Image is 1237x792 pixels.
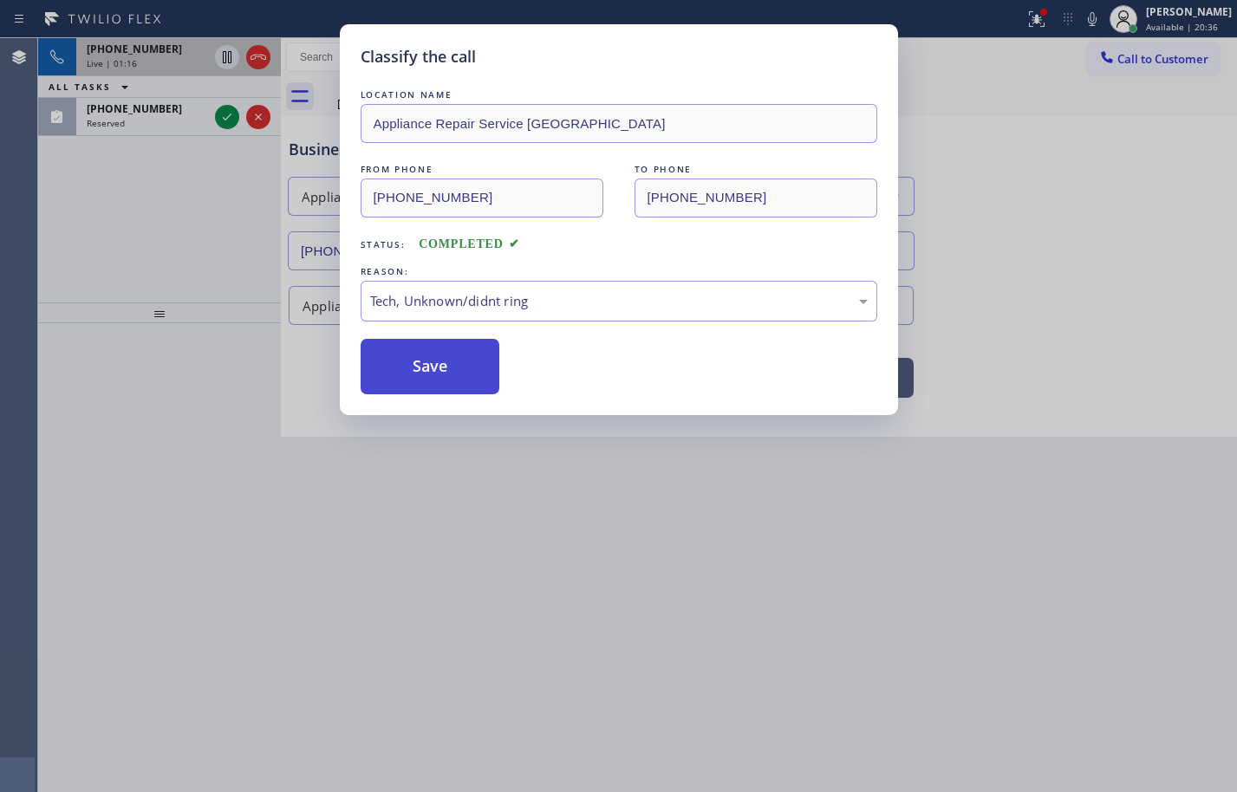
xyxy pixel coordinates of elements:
div: TO PHONE [635,160,877,179]
button: Save [361,339,500,394]
div: FROM PHONE [361,160,603,179]
input: To phone [635,179,877,217]
div: REASON: [361,263,877,281]
h5: Classify the call [361,45,476,68]
span: Status: [361,238,406,250]
span: COMPLETED [419,237,519,250]
div: Tech, Unknown/didnt ring [370,291,868,311]
input: From phone [361,179,603,217]
div: LOCATION NAME [361,86,877,104]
